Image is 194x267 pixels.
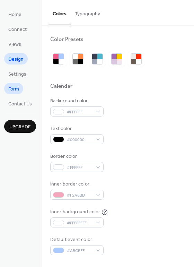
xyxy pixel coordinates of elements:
[8,101,32,108] span: Contact Us
[4,53,28,64] a: Design
[67,164,92,171] span: #FFFFFF
[8,86,19,93] span: Form
[4,68,30,79] a: Settings
[50,125,102,132] div: Text color
[4,83,23,94] a: Form
[8,56,24,63] span: Design
[8,26,27,33] span: Connect
[4,120,36,133] button: Upgrade
[9,123,31,131] span: Upgrade
[50,153,102,160] div: Border color
[8,71,26,78] span: Settings
[8,11,21,18] span: Home
[50,236,102,243] div: Default event color
[4,98,36,109] a: Contact Us
[50,36,83,43] div: Color Presets
[4,38,25,50] a: Views
[67,247,92,255] span: #ABCBFF
[50,97,102,105] div: Background color
[67,136,92,144] span: #000000
[67,109,92,116] span: #FFFFFF
[4,8,26,20] a: Home
[50,83,72,90] div: Calendar
[50,181,102,188] div: Inner border color
[4,23,31,35] a: Connect
[67,219,92,227] span: #FFFFFFFF
[67,192,92,199] span: #F5A6BD
[8,41,21,48] span: Views
[50,208,100,216] div: Inner background color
